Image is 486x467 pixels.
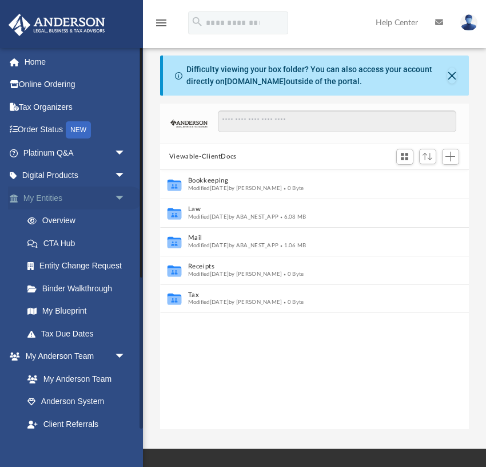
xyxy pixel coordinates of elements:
[8,73,143,96] a: Online Ordering
[188,205,426,213] button: Law
[8,96,143,118] a: Tax Organizers
[460,14,477,31] img: User Pic
[5,14,109,36] img: Anderson Advisors Platinum Portal
[16,367,132,390] a: My Anderson Team
[16,300,137,323] a: My Blueprint
[188,185,282,191] span: Modified [DATE] by [PERSON_NAME]
[16,277,143,300] a: Binder Walkthrough
[8,118,143,142] a: Order StatusNEW
[169,152,237,162] button: Viewable-ClientDocs
[188,291,426,298] button: Tax
[8,50,143,73] a: Home
[442,149,459,165] button: Add
[160,170,469,430] div: grid
[191,15,204,28] i: search
[188,263,426,270] button: Receipts
[16,322,143,345] a: Tax Due Dates
[218,110,457,132] input: Search files and folders
[8,164,143,187] a: Digital Productsarrow_drop_down
[282,299,304,305] span: 0 Byte
[447,68,457,84] button: Close
[8,141,143,164] a: Platinum Q&Aarrow_drop_down
[16,209,143,232] a: Overview
[188,242,279,248] span: Modified [DATE] by ABA_NEST_APP
[396,149,413,165] button: Switch to Grid View
[114,164,137,188] span: arrow_drop_down
[8,187,143,209] a: My Entitiesarrow_drop_down
[16,232,143,255] a: CTA Hub
[114,187,137,210] span: arrow_drop_down
[114,141,137,165] span: arrow_drop_down
[186,64,447,88] div: Difficulty viewing your box folder? You can also access your account directly on outside of the p...
[16,413,137,436] a: Client Referrals
[188,234,426,242] button: Mail
[419,149,436,164] button: Sort
[225,77,286,86] a: [DOMAIN_NAME]
[66,121,91,138] div: NEW
[188,299,282,305] span: Modified [DATE] by [PERSON_NAME]
[282,271,304,276] span: 0 Byte
[188,177,426,184] button: Bookkeeping
[8,345,137,368] a: My Anderson Teamarrow_drop_down
[188,271,282,276] span: Modified [DATE] by [PERSON_NAME]
[16,255,143,278] a: Entity Change Request
[282,185,304,191] span: 0 Byte
[154,22,168,30] a: menu
[188,213,279,219] span: Modified [DATE] by ABA_NEST_APP
[278,242,306,248] span: 1.06 MB
[278,213,306,219] span: 6.08 MB
[16,390,137,413] a: Anderson System
[154,16,168,30] i: menu
[114,345,137,369] span: arrow_drop_down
